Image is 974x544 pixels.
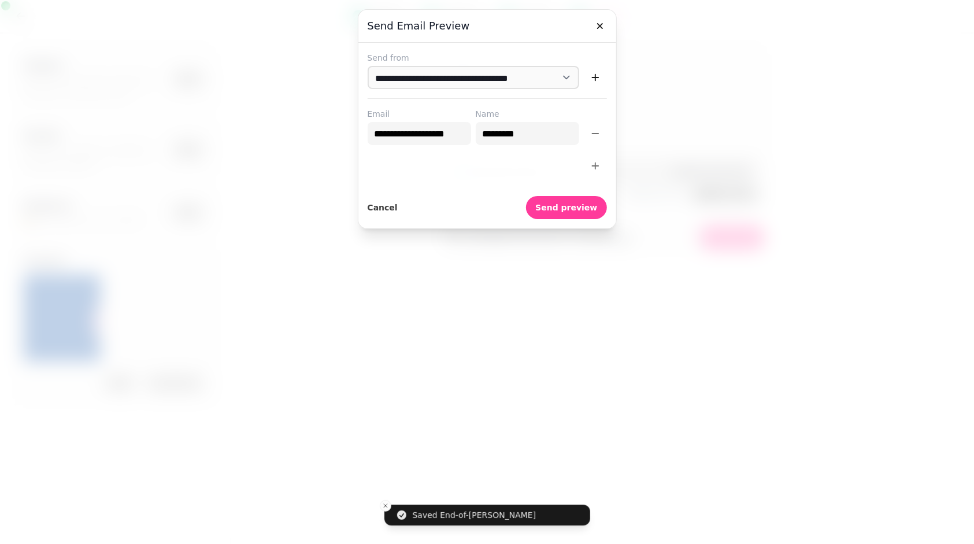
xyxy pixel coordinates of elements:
h3: Send email preview [368,19,607,33]
label: Email [368,108,471,120]
span: Cancel [368,203,398,212]
label: Name [476,108,579,120]
label: Send from [368,52,607,64]
span: Send preview [535,203,597,212]
button: Send preview [526,196,606,219]
button: Cancel [368,196,398,219]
